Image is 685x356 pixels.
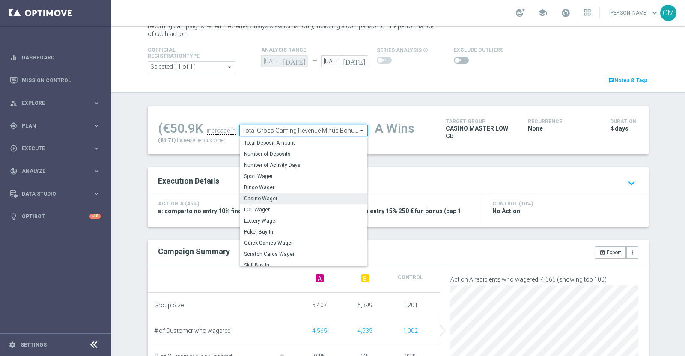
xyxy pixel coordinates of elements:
[312,302,327,309] span: 5,407
[244,162,363,169] span: Number of Activity Days
[244,151,363,157] span: Number of Deposits
[10,190,92,198] div: Data Studio
[608,6,660,19] a: [PERSON_NAME]keyboard_arrow_down
[148,15,435,38] p: This page presents all relevant information about a single A/B/N campaign (or a combined series o...
[244,251,363,258] span: Scratch Cards Wager
[423,47,428,53] i: info_outline
[92,144,101,152] i: keyboard_arrow_right
[450,276,639,283] p: Action A recipients who wagered: 4,565 (showing top 100)
[608,77,614,83] i: chat
[375,121,414,136] div: A Wins
[244,228,363,235] span: Poker Buy In
[92,167,101,175] i: keyboard_arrow_right
[10,122,92,130] div: Plan
[148,47,220,59] h4: Cofficial Registrationtype
[89,214,101,219] div: +10
[625,176,638,191] i: keyboard_arrow_down
[10,167,18,175] i: track_changes
[599,249,605,255] i: open_in_browser
[10,167,92,175] div: Analyze
[9,77,101,84] button: Mission Control
[492,207,520,215] span: No Action
[22,101,92,106] span: Explore
[22,146,92,151] span: Execute
[244,240,363,246] span: Quick Games Wager
[10,145,92,152] div: Execute
[158,207,262,215] span: a: comparto no entry 10% fino a 150€
[626,246,638,258] button: more_vert
[244,184,363,191] span: Bingo Wager
[154,302,184,309] span: Group Size
[528,119,597,125] h4: Recurrence
[316,274,324,282] span: A
[10,54,18,62] i: equalizer
[158,176,219,185] span: Execution Details
[9,190,101,197] button: Data Studio keyboard_arrow_right
[343,55,368,65] i: [DATE]
[244,262,363,269] span: Skill Buy In
[492,201,639,207] h4: Control (10%)
[22,191,92,196] span: Data Studio
[608,76,649,85] a: chatNotes & Tags
[9,213,101,220] button: lightbulb Optibot +10
[158,121,203,136] div: (€50.9K
[357,302,372,309] span: 5,399
[398,274,423,280] span: Control
[92,190,101,198] i: keyboard_arrow_right
[10,46,101,69] div: Dashboard
[158,201,304,207] h4: Action A (45%)
[610,119,638,125] h4: Duration
[283,55,308,65] i: [DATE]
[446,119,515,125] h4: Target Group
[244,217,363,224] span: Lottery Wager
[244,195,363,202] span: Casino Wager
[650,8,659,18] span: keyboard_arrow_down
[9,168,101,175] button: track_changes Analyze keyboard_arrow_right
[629,249,635,255] i: more_vert
[660,5,676,21] div: CM
[454,47,503,53] h4: Exclude Outliers
[22,69,101,92] a: Mission Control
[22,46,101,69] a: Dashboard
[403,302,418,309] span: 1,201
[22,205,89,228] a: Optibot
[9,341,16,349] i: settings
[10,122,18,130] i: gps_fixed
[9,122,101,129] button: gps_fixed Plan keyboard_arrow_right
[207,127,236,135] div: increase in
[308,57,321,65] div: —
[261,47,377,53] h4: analysis range
[10,69,101,92] div: Mission Control
[10,145,18,152] i: play_circle_outline
[22,123,92,128] span: Plan
[595,246,626,258] button: open_in_browser Export
[9,54,101,61] button: equalizer Dashboard
[158,247,230,256] h2: Campaign Summary
[9,100,101,107] button: person_search Explore keyboard_arrow_right
[361,274,369,282] span: B
[403,327,418,334] span: Show unique customers
[244,139,363,146] span: Total Deposit Amount
[325,207,471,222] span: b: comparto no entry 15% 250 € fun bonus (cap 1 wagering x10)
[10,99,92,107] div: Explore
[244,173,363,180] span: Sport Wager
[321,55,368,67] input: Select Date
[610,125,628,132] span: 4 days
[158,137,176,143] span: (€4.71)
[10,213,18,220] i: lightbulb
[357,327,372,334] span: Show unique customers
[528,125,543,132] span: None
[177,137,225,143] span: increase per customer
[148,62,235,73] span: Expert Online Expert Retail Master Online Master Retail Other and 6 more
[9,145,101,152] button: play_circle_outline Execute keyboard_arrow_right
[10,99,18,107] i: person_search
[377,47,422,53] span: series analysis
